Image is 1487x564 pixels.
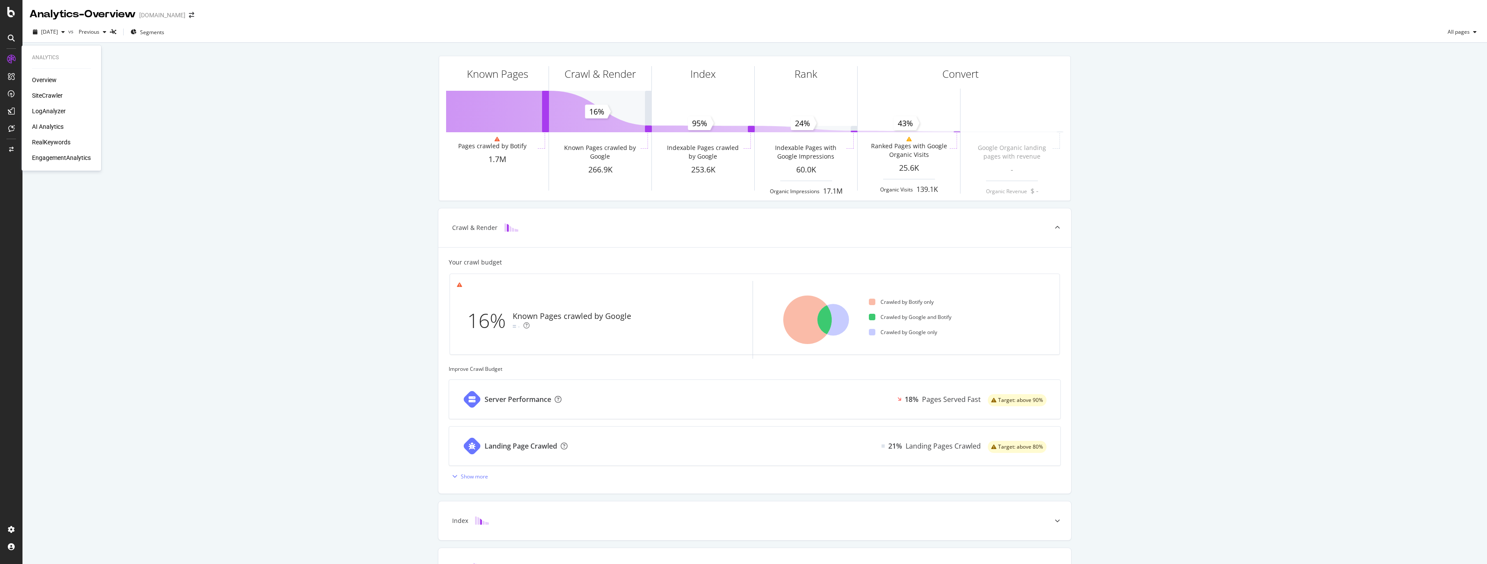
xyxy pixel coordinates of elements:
[823,186,842,196] div: 17.1M
[922,395,981,405] div: Pages Served Fast
[905,395,919,405] div: 18%
[446,154,549,165] div: 1.7M
[32,54,91,61] div: Analytics
[998,444,1043,449] span: Target: above 80%
[75,25,110,39] button: Previous
[664,143,741,161] div: Indexable Pages crawled by Google
[467,67,528,81] div: Known Pages
[32,76,57,84] a: Overview
[32,91,63,100] a: SiteCrawler
[795,67,817,81] div: Rank
[127,25,168,39] button: Segments
[561,143,638,161] div: Known Pages crawled by Google
[565,67,636,81] div: Crawl & Render
[452,223,498,232] div: Crawl & Render
[32,107,66,115] a: LogAnalyzer
[29,7,136,22] div: Analytics - Overview
[29,25,68,39] button: [DATE]
[549,164,651,175] div: 266.9K
[869,313,951,321] div: Crawled by Google and Botify
[449,258,502,267] div: Your crawl budget
[461,473,488,480] div: Show more
[888,441,902,451] div: 21%
[869,298,934,306] div: Crawled by Botify only
[652,164,754,175] div: 253.6K
[449,426,1061,466] a: Landing Page CrawledEqual21%Landing Pages Crawledwarning label
[518,322,520,331] div: -
[68,28,75,35] span: vs
[32,153,91,162] a: EngagementAnalytics
[449,365,1061,373] div: Improve Crawl Budget
[32,138,70,147] a: RealKeywords
[75,28,99,35] span: Previous
[140,29,164,36] span: Segments
[467,306,513,335] div: 16%
[767,143,844,161] div: Indexable Pages with Google Impressions
[32,122,64,131] a: AI Analytics
[485,441,557,451] div: Landing Page Crawled
[755,164,857,175] div: 60.0K
[690,67,716,81] div: Index
[189,12,194,18] div: arrow-right-arrow-left
[869,328,937,336] div: Crawled by Google only
[881,445,885,447] img: Equal
[988,441,1047,453] div: warning label
[988,394,1047,406] div: warning label
[485,395,551,405] div: Server Performance
[449,469,488,483] button: Show more
[513,325,516,328] img: Equal
[475,516,489,525] img: block-icon
[770,188,820,195] div: Organic Impressions
[504,223,518,232] img: block-icon
[449,379,1061,419] a: Server Performance18%Pages Served Fastwarning label
[1444,28,1470,35] span: All pages
[906,441,981,451] div: Landing Pages Crawled
[513,311,631,322] div: Known Pages crawled by Google
[41,28,58,35] span: 2025 Oct. 2nd
[452,516,468,525] div: Index
[998,398,1043,403] span: Target: above 90%
[1444,25,1480,39] button: All pages
[139,11,185,19] div: [DOMAIN_NAME]
[458,142,527,150] div: Pages crawled by Botify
